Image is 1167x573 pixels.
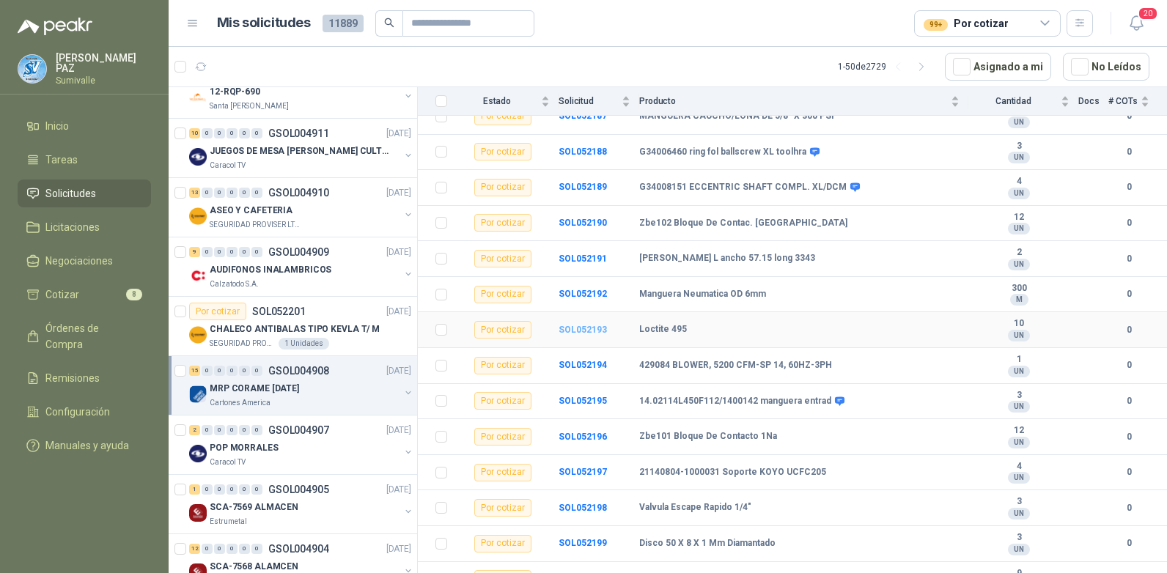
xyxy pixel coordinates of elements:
[1008,472,1030,484] div: UN
[474,286,531,303] div: Por cotizar
[189,148,207,166] img: Company Logo
[968,532,1070,544] b: 3
[559,111,607,121] b: SOL052187
[1108,145,1149,159] b: 0
[1010,294,1028,306] div: M
[56,53,151,73] p: [PERSON_NAME] PAZ
[214,188,225,198] div: 0
[45,320,137,352] span: Órdenes de Compra
[18,18,92,35] img: Logo peakr
[474,392,531,410] div: Por cotizar
[559,218,607,228] a: SOL052190
[210,100,289,112] p: Santa [PERSON_NAME]
[189,207,207,225] img: Company Logo
[189,481,414,528] a: 1 0 0 0 0 0 GSOL004905[DATE] Company LogoSCA-7569 ALMACENEstrumetal
[1008,401,1030,413] div: UN
[559,147,607,157] b: SOL052188
[456,96,538,106] span: Estado
[639,502,751,514] b: Valvula Escape Rapido 1/4"
[559,467,607,477] a: SOL052197
[202,366,213,376] div: 0
[210,516,247,528] p: Estrumetal
[268,425,329,435] p: GSOL004907
[1108,430,1149,444] b: 0
[559,182,607,192] a: SOL052189
[210,441,279,455] p: POP MORRALES
[210,85,260,99] p: 12-RQP-690
[639,324,687,336] b: Loctite 495
[1108,252,1149,266] b: 0
[968,141,1070,152] b: 3
[227,188,238,198] div: 0
[838,55,933,78] div: 1 - 50 de 2729
[45,370,100,386] span: Remisiones
[559,96,619,106] span: Solicitud
[189,362,414,409] a: 15 0 0 0 0 0 GSOL004908[DATE] Company LogoMRP CORAME [DATE]Cartones America
[1108,501,1149,515] b: 0
[45,219,100,235] span: Licitaciones
[474,108,531,125] div: Por cotizar
[639,182,847,193] b: G34008151 ECCENTRIC SHAFT COMPL. XL/DCM
[559,503,607,513] b: SOL052198
[639,87,968,116] th: Producto
[1108,287,1149,301] b: 0
[251,366,262,376] div: 0
[386,127,411,141] p: [DATE]
[386,542,411,556] p: [DATE]
[189,89,207,106] img: Company Logo
[1108,216,1149,230] b: 0
[474,357,531,374] div: Por cotizar
[268,484,329,495] p: GSOL004905
[214,425,225,435] div: 0
[189,544,200,554] div: 12
[474,321,531,339] div: Por cotizar
[18,180,151,207] a: Solicitudes
[1108,180,1149,194] b: 0
[559,360,607,370] b: SOL052194
[251,188,262,198] div: 0
[639,396,831,407] b: 14.02114L450F112/1400142 manguera entrad
[214,484,225,495] div: 0
[268,247,329,257] p: GSOL004909
[559,289,607,299] b: SOL052192
[1008,117,1030,128] div: UN
[268,544,329,554] p: GSOL004904
[386,186,411,200] p: [DATE]
[968,354,1070,366] b: 1
[239,484,250,495] div: 0
[559,254,607,264] a: SOL052191
[45,404,110,420] span: Configuración
[1108,87,1167,116] th: # COTs
[45,253,113,269] span: Negociaciones
[559,87,639,116] th: Solicitud
[1008,544,1030,555] div: UN
[18,55,46,83] img: Company Logo
[968,390,1070,402] b: 3
[210,278,259,290] p: Calzatodo S.A.
[1108,394,1149,408] b: 0
[968,461,1070,473] b: 4
[559,396,607,406] b: SOL052195
[559,325,607,335] b: SOL052193
[217,12,311,34] h1: Mis solicitudes
[189,65,414,112] a: 19 0 0 0 0 0 GSOL004913[DATE] Company Logo12-RQP-690Santa [PERSON_NAME]
[924,15,1008,32] div: Por cotizar
[1108,109,1149,123] b: 0
[18,281,151,308] a: Cotizar8
[1138,7,1158,21] span: 20
[189,421,414,468] a: 2 0 0 0 0 0 GSOL004907[DATE] Company LogoPOP MORRALESCaracol TV
[456,87,559,116] th: Estado
[45,152,78,168] span: Tareas
[45,437,129,454] span: Manuales y ayuda
[239,247,250,257] div: 0
[45,185,96,202] span: Solicitudes
[474,250,531,267] div: Por cotizar
[386,424,411,437] p: [DATE]
[227,484,238,495] div: 0
[1008,152,1030,163] div: UN
[239,188,250,198] div: 0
